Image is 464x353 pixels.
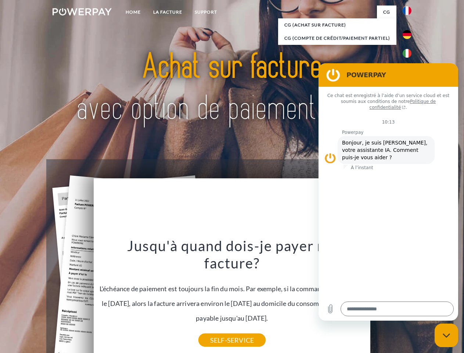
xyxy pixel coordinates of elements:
a: LA FACTURE [147,6,188,19]
a: SELF-SERVICE [198,334,266,347]
img: fr [403,6,411,15]
div: L'échéance de paiement est toujours la fin du mois. Par exemple, si la commande a été passée le [... [98,237,366,340]
iframe: Fenêtre de messagerie [319,63,458,321]
a: Support [188,6,223,19]
img: de [403,30,411,39]
a: CG (Compte de crédit/paiement partiel) [278,32,396,45]
img: title-powerpay_fr.svg [70,35,394,141]
iframe: Bouton de lancement de la fenêtre de messagerie, conversation en cours [435,324,458,347]
h3: Jusqu'à quand dois-je payer ma facture? [98,237,366,272]
a: CG [377,6,396,19]
img: it [403,49,411,58]
img: logo-powerpay-white.svg [53,8,112,15]
a: CG (achat sur facture) [278,18,396,32]
a: Home [119,6,147,19]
